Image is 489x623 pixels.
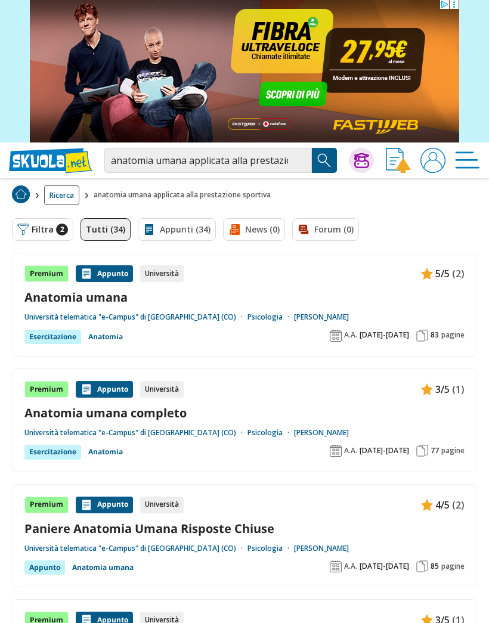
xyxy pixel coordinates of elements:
span: A.A. [344,330,357,340]
div: Esercitazione [24,445,81,459]
span: (2) [452,266,465,281]
button: Filtra2 [12,218,73,241]
a: Anatomia umana [72,560,134,575]
a: Anatomia [88,445,123,459]
img: User avatar [420,148,445,173]
a: Appunti (34) [138,218,216,241]
a: Psicologia [247,312,294,322]
a: [PERSON_NAME] [294,544,349,553]
img: Appunti contenuto [81,268,92,280]
span: (2) [452,497,465,513]
div: Premium [24,381,69,398]
img: Appunti contenuto [421,499,433,511]
span: [DATE]-[DATE] [360,330,409,340]
div: Università [140,265,184,282]
img: Appunti contenuto [81,383,92,395]
span: anatomia umana applicata alla prestazione sportiva [94,185,276,205]
span: 4/5 [435,497,450,513]
span: 83 [431,330,439,340]
div: Appunto [76,381,133,398]
a: [PERSON_NAME] [294,428,349,438]
span: pagine [441,446,465,455]
img: Appunti filtro contenuto [143,224,155,235]
a: Università telematica "e-Campus" di [GEOGRAPHIC_DATA] (CO) [24,312,247,322]
img: Appunti contenuto [81,499,92,511]
img: Anno accademico [330,330,342,342]
div: Appunto [76,497,133,513]
a: Psicologia [247,428,294,438]
a: Psicologia [247,544,294,553]
span: [DATE]-[DATE] [360,562,409,571]
span: 77 [431,446,439,455]
img: Home [12,185,30,203]
a: [PERSON_NAME] [294,312,349,322]
span: 2 [56,224,68,235]
span: 5/5 [435,266,450,281]
img: Appunti contenuto [421,383,433,395]
span: (1) [452,382,465,397]
span: 85 [431,562,439,571]
div: Esercitazione [24,330,81,344]
input: Cerca appunti, riassunti o versioni [104,148,312,173]
span: 3/5 [435,382,450,397]
img: Invia appunto [386,148,411,173]
span: [DATE]-[DATE] [360,446,409,455]
img: Chiedi Tutor AI [354,153,369,168]
img: Anno accademico [330,445,342,457]
button: Search Button [312,148,337,173]
a: Ricerca [44,185,79,205]
img: Menù [455,148,480,173]
a: Tutti (34) [81,218,131,241]
a: Università telematica "e-Campus" di [GEOGRAPHIC_DATA] (CO) [24,544,247,553]
img: Anno accademico [330,560,342,572]
a: Università telematica "e-Campus" di [GEOGRAPHIC_DATA] (CO) [24,428,247,438]
img: Appunti contenuto [421,268,433,280]
div: Premium [24,497,69,513]
div: Università [140,497,184,513]
a: Paniere Anatomia Umana Risposte Chiuse [24,520,465,537]
a: Home [12,185,30,205]
a: Anatomia umana [24,289,465,305]
img: Cerca appunti, riassunti o versioni [315,151,333,169]
img: Pagine [416,560,428,572]
div: Appunto [76,265,133,282]
span: A.A. [344,562,357,571]
span: pagine [441,562,465,571]
a: Anatomia umana completo [24,405,465,421]
div: Appunto [24,560,65,575]
span: A.A. [344,446,357,455]
span: pagine [441,330,465,340]
div: Premium [24,265,69,282]
img: Filtra filtri mobile [17,224,29,235]
a: Anatomia [88,330,123,344]
img: Pagine [416,445,428,457]
div: Università [140,381,184,398]
img: Pagine [416,330,428,342]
